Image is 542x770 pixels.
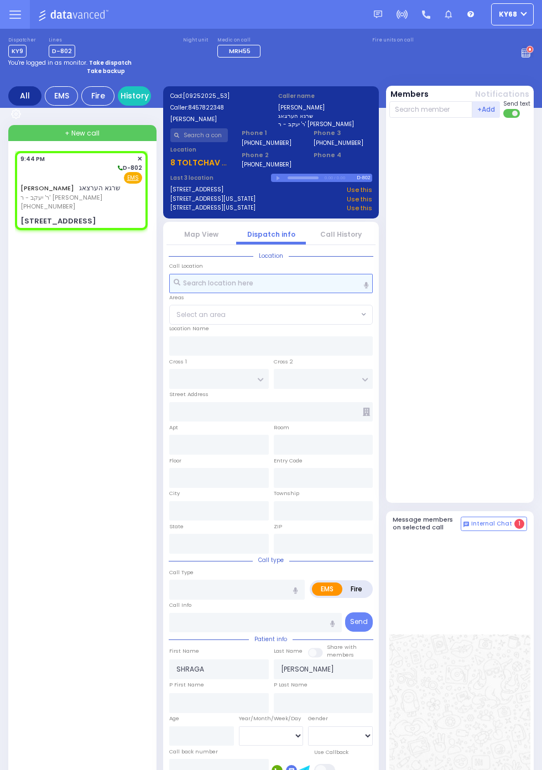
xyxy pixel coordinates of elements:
[87,67,125,75] strong: Take backup
[81,86,114,106] div: Fire
[169,748,218,756] label: Call back number
[253,556,289,564] span: Call type
[491,3,534,25] button: ky68
[393,516,461,530] h5: Message members on selected call
[20,155,45,163] span: 9:44 PM
[169,647,199,655] label: First Name
[314,139,363,147] label: [PHONE_NUMBER]
[229,46,251,55] span: MRH55
[169,681,204,689] label: P First Name
[274,457,303,465] label: Entry Code
[169,262,203,270] label: Call Location
[170,195,256,204] a: [STREET_ADDRESS][US_STATE]
[463,522,469,527] img: comment-alt.png
[170,185,223,195] a: [STREET_ADDRESS]
[45,86,78,106] div: EMS
[249,635,293,643] span: Patient info
[514,519,524,529] span: 1
[278,120,372,128] label: ר' יעקב - ר' [PERSON_NAME]
[320,230,362,239] a: Call History
[242,139,291,147] label: [PHONE_NUMBER]
[274,424,289,431] label: Room
[20,216,96,227] div: [STREET_ADDRESS]
[242,160,291,169] label: [PHONE_NUMBER]
[472,101,500,118] button: +Add
[8,86,41,106] div: All
[170,204,256,213] a: [STREET_ADDRESS][US_STATE]
[169,569,194,576] label: Call Type
[169,601,191,609] label: Call Info
[374,11,382,19] img: message.svg
[183,37,208,44] label: Night unit
[389,101,473,118] input: Search member
[137,154,142,164] span: ✕
[38,8,112,22] img: Logo
[314,128,372,138] span: Phone 3
[312,582,342,596] label: EMS
[274,647,303,655] label: Last Name
[20,184,74,192] a: [PERSON_NAME]
[89,59,132,67] strong: Take dispatch
[169,457,181,465] label: Floor
[242,128,300,138] span: Phone 1
[314,150,372,160] span: Phone 4
[314,748,348,756] label: Use Callback
[170,92,264,100] label: Cad:
[169,325,209,332] label: Location Name
[8,59,87,67] span: You're logged in as monitor.
[499,9,517,19] span: ky68
[372,37,414,44] label: Fire units on call
[475,89,529,100] button: Notifications
[176,310,226,320] span: Select an area
[278,103,372,112] label: [PERSON_NAME]
[169,391,209,398] label: Street Address
[118,86,151,106] a: History
[49,45,75,58] span: D-802
[170,174,272,182] label: Last 3 location
[8,45,27,58] span: KY9
[169,490,180,497] label: City
[169,274,373,294] input: Search location here
[347,204,372,213] a: Use this
[116,164,142,172] span: D-802
[170,157,296,168] u: 8 TOLTCHAV WAY 303 - Use this
[471,520,512,528] span: Internal Chat
[345,612,373,632] button: Send
[170,115,264,123] label: [PERSON_NAME]
[503,108,521,119] label: Turn off text
[274,681,308,689] label: P Last Name
[170,103,264,112] label: Caller:
[347,185,372,195] a: Use this
[247,230,295,239] a: Dispatch info
[8,37,36,44] label: Dispatcher
[184,230,218,239] a: Map View
[49,37,75,44] label: Lines
[242,150,300,160] span: Phone 2
[169,358,187,366] label: Cross 1
[20,202,75,211] span: [PHONE_NUMBER]
[239,715,304,722] div: Year/Month/Week/Day
[183,92,230,100] span: [09252025_53]
[278,92,372,100] label: Caller name
[253,252,289,260] span: Location
[503,100,530,108] span: Send text
[79,183,121,192] span: שרגא הערצאג
[169,523,184,530] label: State
[274,358,293,366] label: Cross 2
[278,112,372,120] label: שרגא הערצאג
[390,89,429,100] button: Members
[274,490,299,497] label: Township
[65,128,100,138] span: + New call
[170,145,228,154] label: Location
[342,582,371,596] label: Fire
[327,643,357,651] small: Share with
[127,174,139,182] u: EMS
[169,424,178,431] label: Apt
[327,651,354,658] span: members
[347,195,372,204] a: Use this
[20,193,121,202] span: ר' יעקב - ר' [PERSON_NAME]
[170,128,228,142] input: Search a contact
[188,103,224,112] span: 8457822348
[357,174,372,182] div: D-802
[169,294,184,301] label: Areas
